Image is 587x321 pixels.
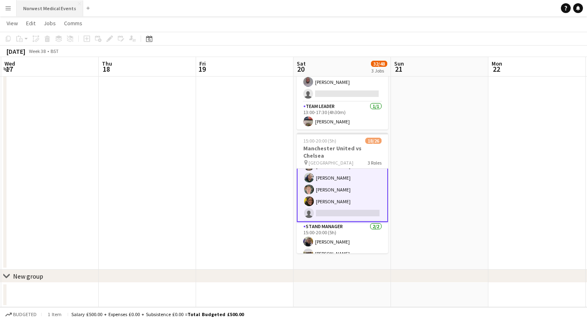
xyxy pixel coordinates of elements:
[7,20,18,27] span: View
[371,61,387,67] span: 32/48
[303,138,336,144] span: 15:00-20:00 (5h)
[71,311,244,317] div: Salary £500.00 + Expenses £0.00 + Subsistence £0.00 =
[3,18,21,29] a: View
[23,18,39,29] a: Edit
[13,312,37,317] span: Budgeted
[394,60,404,67] span: Sun
[199,60,206,67] span: Fri
[297,222,388,262] app-card-role: Stand Manager2/215:00-20:00 (5h)[PERSON_NAME][PERSON_NAME]
[309,160,353,166] span: [GEOGRAPHIC_DATA]
[26,20,35,27] span: Edit
[198,64,206,74] span: 19
[297,102,388,130] app-card-role: Team Leader1/113:00-17:30 (4h30m)[PERSON_NAME]
[297,60,306,67] span: Sat
[40,18,59,29] a: Jobs
[61,18,86,29] a: Comms
[490,64,502,74] span: 22
[64,20,82,27] span: Comms
[393,64,404,74] span: 21
[188,311,244,317] span: Total Budgeted £500.00
[371,68,387,74] div: 3 Jobs
[27,48,47,54] span: Week 38
[368,160,382,166] span: 3 Roles
[44,20,56,27] span: Jobs
[296,64,306,74] span: 20
[7,47,25,55] div: [DATE]
[45,311,64,317] span: 1 item
[297,145,388,222] app-card-role: Senior Responder (FREC 4 or Above)1A4/515:00-20:00 (5h)[PERSON_NAME][PERSON_NAME][PERSON_NAME][PE...
[4,310,38,319] button: Budgeted
[102,60,112,67] span: Thu
[13,272,43,280] div: New group
[101,64,112,74] span: 18
[492,60,502,67] span: Mon
[51,48,59,54] div: BST
[297,133,388,253] app-job-card: 15:00-20:00 (5h)18/26Manchester United vs Chelsea [GEOGRAPHIC_DATA]3 Roles Senior Responder (FREC...
[365,138,382,144] span: 18/26
[297,145,388,159] h3: Manchester United vs Chelsea
[17,0,83,16] button: Norwest Medical Events
[4,60,15,67] span: Wed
